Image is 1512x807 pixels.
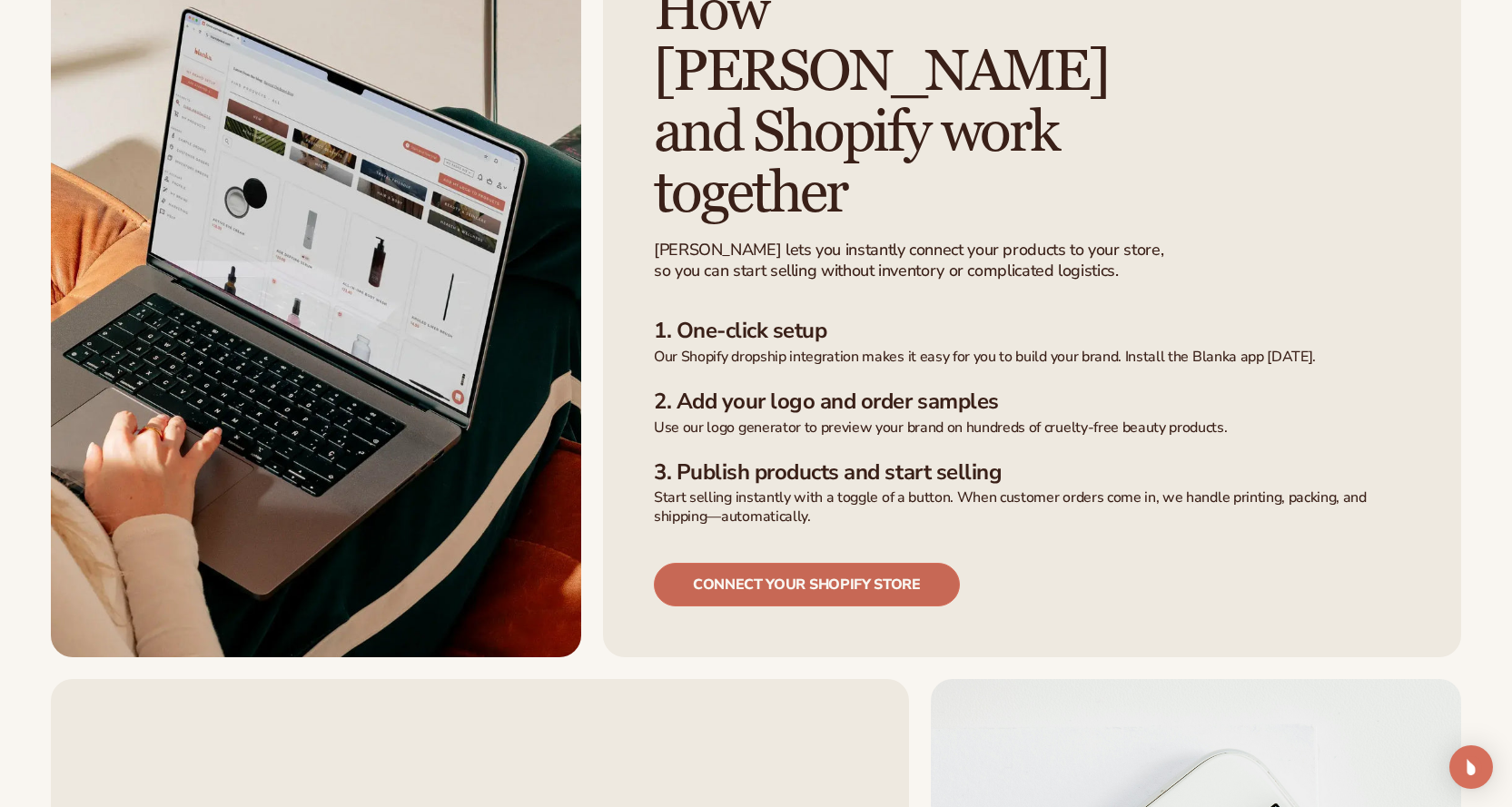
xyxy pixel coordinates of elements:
h3: 2. Add your logo and order samples [654,389,1410,415]
p: Use our logo generator to preview your brand on hundreds of cruelty-free beauty products. [654,418,1410,438]
a: Connect your shopify store [654,563,960,606]
p: Our Shopify dropship integration makes it easy for you to build your brand. Install the Blanka ap... [654,348,1410,367]
p: Start selling instantly with a toggle of a button. When customer orders come in, we handle printi... [654,488,1410,527]
h3: 1. One-click setup [654,318,1410,344]
h3: 3. Publish products and start selling [654,459,1410,486]
div: Open Intercom Messenger [1449,745,1493,789]
p: [PERSON_NAME] lets you instantly connect your products to your store, so you can start selling wi... [654,240,1167,282]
